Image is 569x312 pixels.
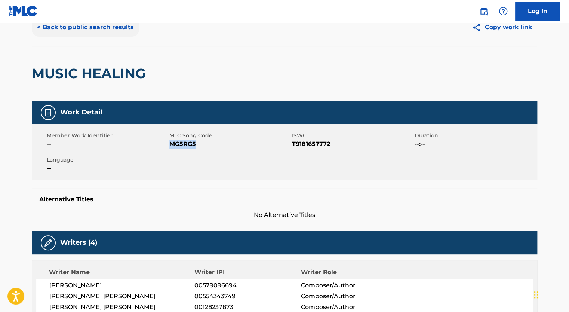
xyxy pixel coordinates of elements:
[194,292,301,301] span: 00554343749
[60,108,102,117] h5: Work Detail
[467,18,537,37] button: Copy work link
[169,132,290,140] span: MLC Song Code
[301,281,397,290] span: Composer/Author
[496,4,511,19] div: Help
[60,238,97,247] h5: Writers (4)
[47,156,167,164] span: Language
[32,18,139,37] button: < Back to public search results
[169,140,290,149] span: MG5RG5
[9,6,38,16] img: MLC Logo
[32,211,537,220] span: No Alternative Titles
[515,2,560,21] a: Log In
[49,303,194,312] span: [PERSON_NAME] [PERSON_NAME]
[49,268,194,277] div: Writer Name
[47,164,167,173] span: --
[301,292,397,301] span: Composer/Author
[479,7,488,16] img: search
[49,292,194,301] span: [PERSON_NAME] [PERSON_NAME]
[194,303,301,312] span: 00128237873
[39,196,530,203] h5: Alternative Titles
[194,281,301,290] span: 00579096694
[44,238,53,247] img: Writers
[415,132,535,140] span: Duration
[476,4,491,19] a: Public Search
[415,140,535,149] span: --:--
[534,284,538,306] div: Drag
[292,132,413,140] span: ISWC
[301,268,397,277] div: Writer Role
[292,140,413,149] span: T9181657772
[532,276,569,312] iframe: Chat Widget
[499,7,508,16] img: help
[301,303,397,312] span: Composer/Author
[47,140,167,149] span: --
[472,23,485,32] img: Copy work link
[44,108,53,117] img: Work Detail
[49,281,194,290] span: [PERSON_NAME]
[32,65,150,82] h2: MUSIC HEALING
[47,132,167,140] span: Member Work Identifier
[194,268,301,277] div: Writer IPI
